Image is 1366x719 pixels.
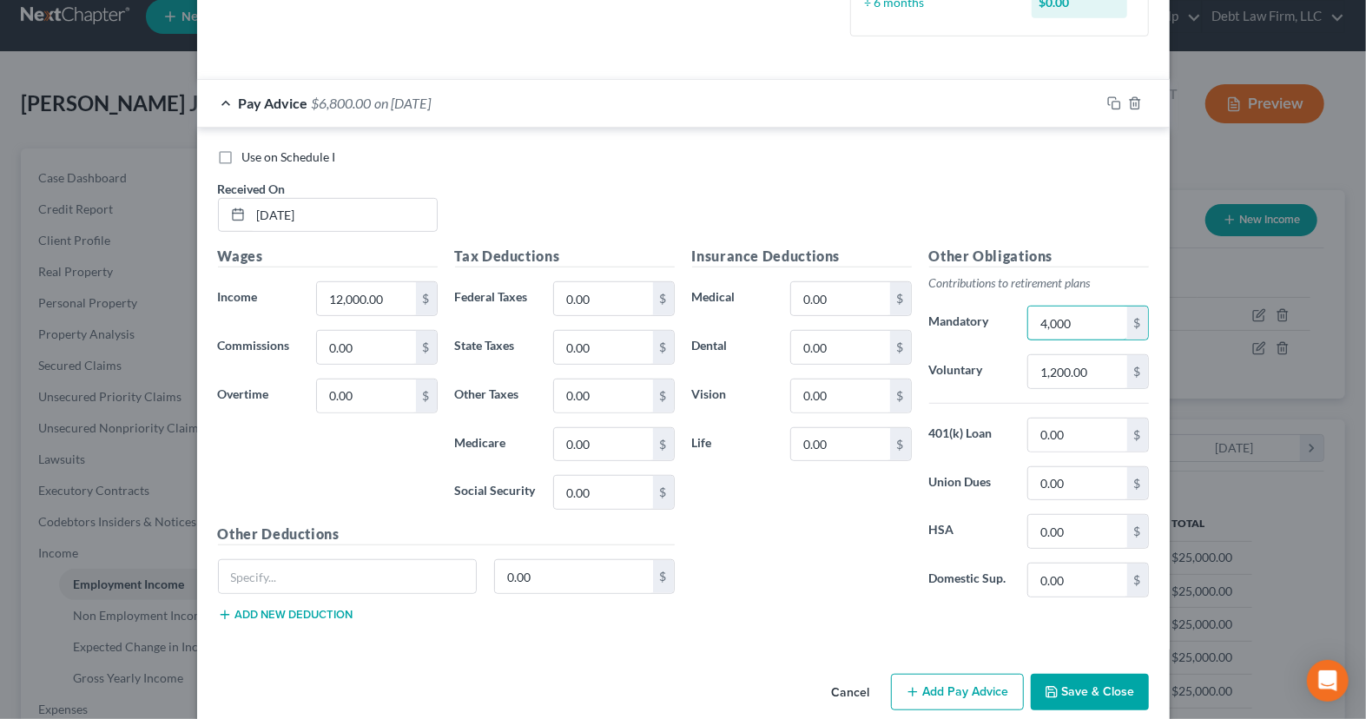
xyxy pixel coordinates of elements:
span: Income [218,289,258,304]
input: 0.00 [554,282,652,315]
label: Medical [683,281,782,316]
div: $ [1127,467,1148,500]
div: $ [890,428,911,461]
input: 0.00 [1028,564,1126,597]
div: $ [653,428,674,461]
label: Federal Taxes [446,281,545,316]
button: Add new deduction [218,608,353,622]
div: $ [653,560,674,593]
input: 0.00 [791,331,889,364]
label: Life [683,427,782,462]
h5: Other Deductions [218,524,675,545]
input: 0.00 [317,282,415,315]
input: 0.00 [554,428,652,461]
div: $ [1127,355,1148,388]
input: 0.00 [554,379,652,412]
div: $ [416,379,437,412]
input: 0.00 [554,476,652,509]
label: Social Security [446,475,545,510]
label: HSA [921,514,1020,549]
input: 0.00 [317,379,415,412]
div: $ [890,379,911,412]
h5: Insurance Deductions [692,246,912,267]
label: Voluntary [921,354,1020,389]
label: Mandatory [921,306,1020,340]
input: 0.00 [1028,307,1126,340]
label: Medicare [446,427,545,462]
label: Other Taxes [446,379,545,413]
h5: Tax Deductions [455,246,675,267]
input: 0.00 [791,379,889,412]
div: $ [890,331,911,364]
label: Dental [683,330,782,365]
div: $ [1127,564,1148,597]
input: 0.00 [791,282,889,315]
span: Received On [218,181,286,196]
div: $ [653,331,674,364]
div: Open Intercom Messenger [1307,660,1349,702]
div: $ [1127,419,1148,452]
button: Save & Close [1031,674,1149,710]
input: 0.00 [1028,515,1126,548]
input: 0.00 [1028,355,1126,388]
span: Use on Schedule I [242,149,336,164]
p: Contributions to retirement plans [929,274,1149,292]
label: 401(k) Loan [921,418,1020,452]
button: Cancel [818,676,884,710]
button: Add Pay Advice [891,674,1024,710]
input: 0.00 [317,331,415,364]
label: Commissions [209,330,308,365]
input: Specify... [219,560,477,593]
span: Pay Advice [239,95,308,111]
label: State Taxes [446,330,545,365]
input: 0.00 [495,560,653,593]
div: $ [1127,307,1148,340]
input: 0.00 [791,428,889,461]
div: $ [416,331,437,364]
input: 0.00 [554,331,652,364]
label: Vision [683,379,782,413]
div: $ [1127,515,1148,548]
h5: Wages [218,246,438,267]
span: $6,800.00 [312,95,372,111]
label: Overtime [209,379,308,413]
div: $ [653,282,674,315]
input: 0.00 [1028,419,1126,452]
div: $ [416,282,437,315]
label: Union Dues [921,466,1020,501]
span: on [DATE] [375,95,432,111]
div: $ [653,476,674,509]
div: $ [890,282,911,315]
input: 0.00 [1028,467,1126,500]
input: MM/DD/YYYY [251,199,437,232]
label: Domestic Sup. [921,563,1020,597]
div: $ [653,379,674,412]
h5: Other Obligations [929,246,1149,267]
